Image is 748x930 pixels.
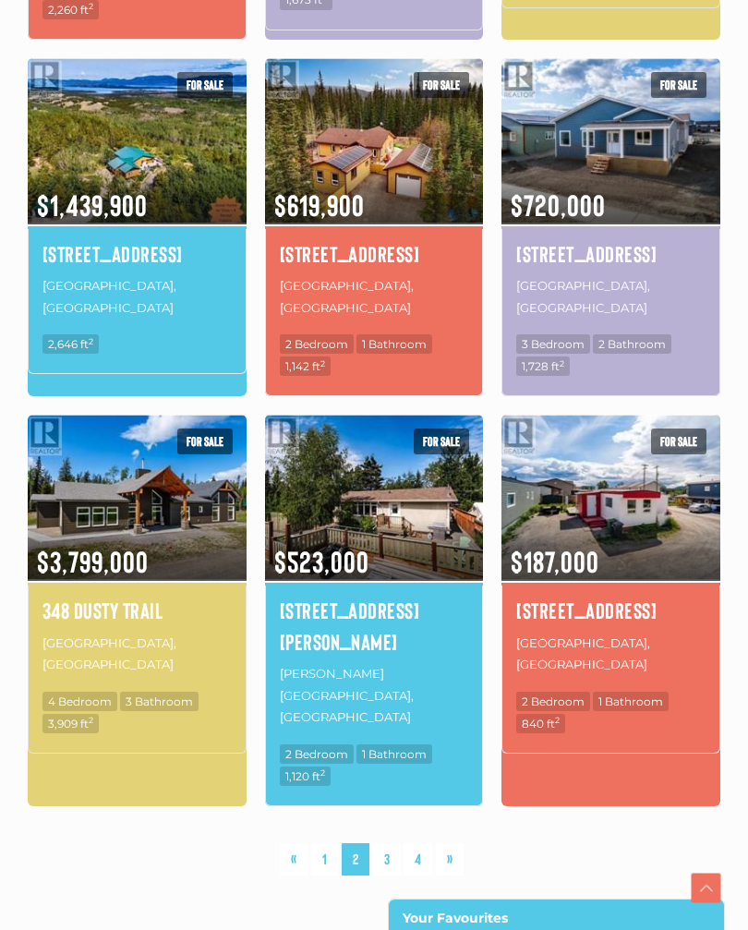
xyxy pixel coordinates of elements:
[28,520,247,581] span: $3,799,000
[280,843,308,876] a: «
[404,843,432,876] a: 4
[177,72,233,98] span: For sale
[28,163,247,224] span: $1,439,900
[403,910,508,926] strong: Your Favourites
[320,767,325,778] sup: 2
[177,429,233,454] span: For sale
[42,714,99,733] span: 3,909 ft
[280,238,469,270] a: [STREET_ADDRESS]
[414,429,469,454] span: For sale
[265,55,484,226] img: 3 CANENGER WAY, Whitehorse South, Yukon
[120,692,199,711] span: 3 Bathroom
[436,843,464,876] a: »
[89,1,93,11] sup: 2
[320,358,325,368] sup: 2
[516,692,590,711] span: 2 Bedroom
[28,55,247,226] img: 1745 NORTH KLONDIKE HIGHWAY, Whitehorse North, Yukon
[265,412,484,583] img: 116 LOWELL STREET, Haines Junction, Yukon
[501,520,720,581] span: $187,000
[265,163,484,224] span: $619,900
[501,55,720,226] img: 11 OMEGA STREET, Whitehorse, Yukon
[356,744,432,764] span: 1 Bathroom
[516,714,565,733] span: 840 ft
[501,412,720,583] img: 37-37 SYCAMORE STREET, Whitehorse, Yukon
[555,715,560,725] sup: 2
[516,238,706,270] a: [STREET_ADDRESS]
[280,356,331,376] span: 1,142 ft
[516,273,706,320] p: [GEOGRAPHIC_DATA], [GEOGRAPHIC_DATA]
[280,273,469,320] p: [GEOGRAPHIC_DATA], [GEOGRAPHIC_DATA]
[651,72,706,98] span: For sale
[516,356,570,376] span: 1,728 ft
[342,843,369,876] span: 2
[311,843,338,876] a: 1
[89,715,93,725] sup: 2
[501,163,720,224] span: $720,000
[280,595,469,657] a: [STREET_ADDRESS][PERSON_NAME]
[280,767,331,786] span: 1,120 ft
[42,692,117,711] span: 4 Bedroom
[280,334,354,354] span: 2 Bedroom
[373,843,401,876] a: 3
[28,412,247,583] img: 348 DUSTY TRAIL, Whitehorse North, Yukon
[280,744,354,764] span: 2 Bedroom
[414,72,469,98] span: For sale
[516,595,706,626] a: [STREET_ADDRESS]
[42,238,232,270] a: [STREET_ADDRESS]
[42,334,99,354] span: 2,646 ft
[560,358,564,368] sup: 2
[516,631,706,678] p: [GEOGRAPHIC_DATA], [GEOGRAPHIC_DATA]
[42,631,232,678] p: [GEOGRAPHIC_DATA], [GEOGRAPHIC_DATA]
[42,273,232,320] p: [GEOGRAPHIC_DATA], [GEOGRAPHIC_DATA]
[593,692,669,711] span: 1 Bathroom
[651,429,706,454] span: For sale
[356,334,432,354] span: 1 Bathroom
[516,334,590,354] span: 3 Bedroom
[265,520,484,581] span: $523,000
[280,661,469,730] p: [PERSON_NAME][GEOGRAPHIC_DATA], [GEOGRAPHIC_DATA]
[593,334,671,354] span: 2 Bathroom
[42,595,232,626] a: 348 Dusty Trail
[89,336,93,346] sup: 2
